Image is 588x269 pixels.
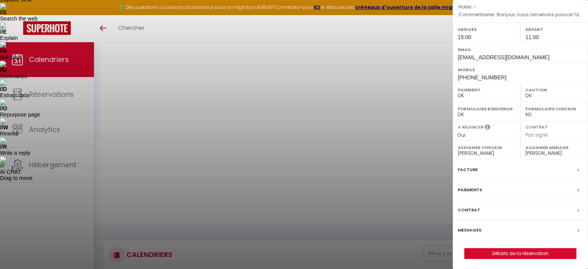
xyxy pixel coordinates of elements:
label: Paiements [458,186,482,194]
label: Contrat [458,206,480,214]
button: Ouvrir le widget de chat LiveChat [6,3,29,26]
a: Détails de la réservation [465,248,576,259]
label: Messages [458,226,481,234]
